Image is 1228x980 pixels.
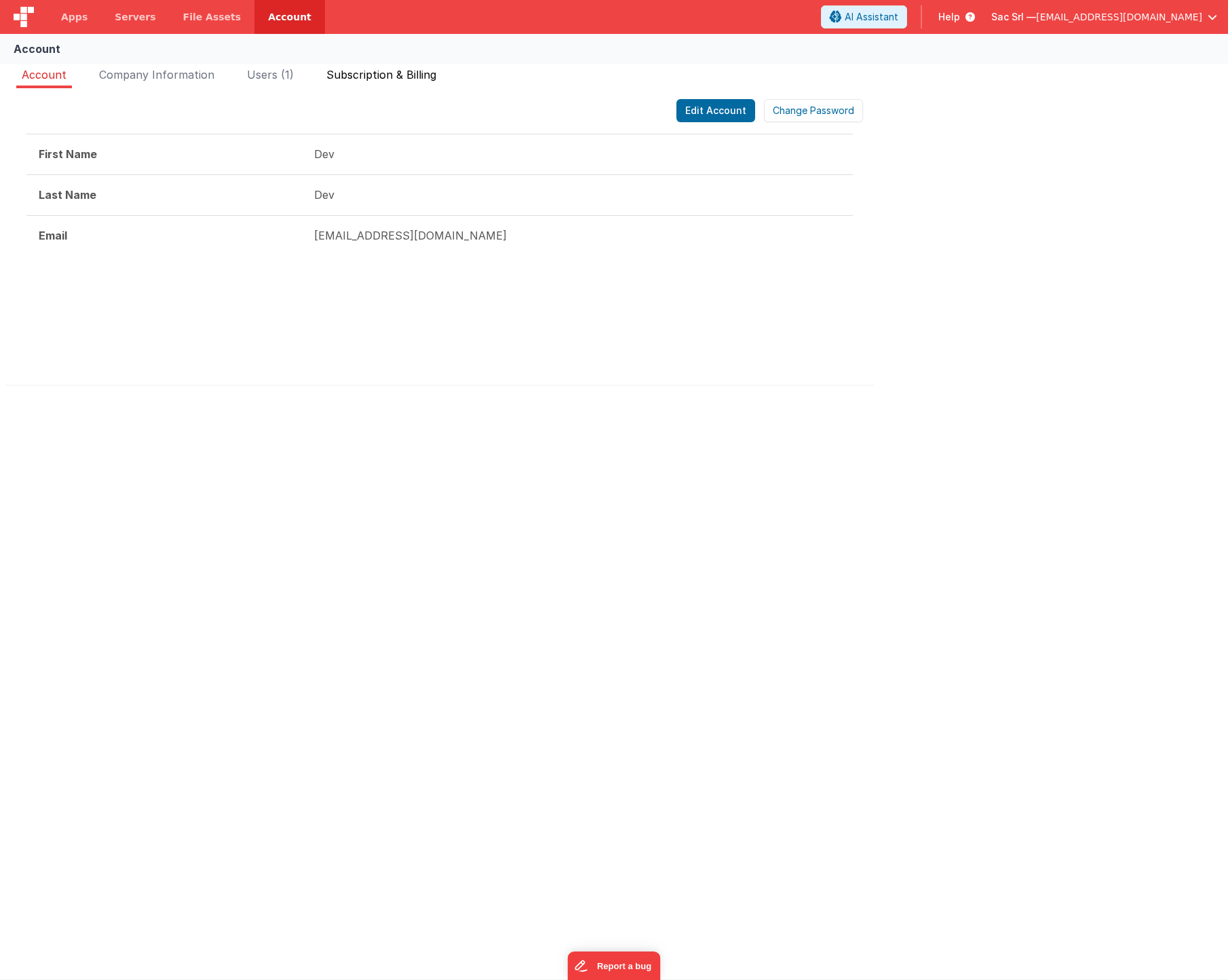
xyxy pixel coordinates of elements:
[326,68,436,81] span: Subscription & Billing
[764,99,863,122] button: Change Password
[991,10,1217,24] button: Sac Srl — [EMAIL_ADDRESS][DOMAIN_NAME]
[568,951,661,980] iframe: Marker.io feedback button
[115,10,155,24] span: Servers
[39,188,96,202] strong: Last Name
[991,10,1036,24] span: Sac Srl —
[247,68,294,81] span: Users (1)
[1036,10,1202,24] span: [EMAIL_ADDRESS][DOMAIN_NAME]
[99,68,214,81] span: Company Information
[302,215,853,255] td: [EMAIL_ADDRESS][DOMAIN_NAME]
[183,10,242,24] span: File Assets
[302,174,853,215] td: Dev
[845,10,898,24] span: AI Assistant
[938,10,960,24] span: Help
[14,41,60,57] div: Account
[61,10,88,24] span: Apps
[22,68,66,81] span: Account
[39,147,97,161] strong: First Name
[821,5,907,29] button: AI Assistant
[676,99,755,122] button: Edit Account
[39,229,67,242] strong: Email
[302,134,853,175] td: Dev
